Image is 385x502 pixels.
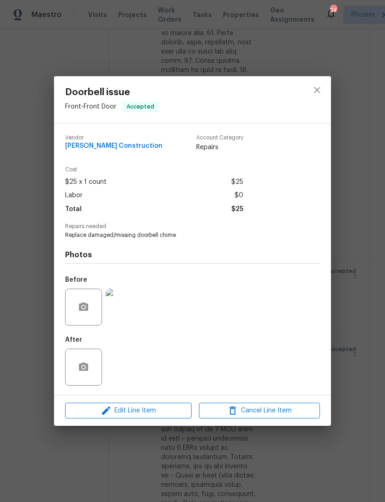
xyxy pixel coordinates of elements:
button: close [306,79,328,101]
span: Accepted [123,102,158,111]
span: Replace damaged/missing doorbell chime [65,231,295,239]
h5: After [65,337,82,343]
span: $25 [231,175,243,189]
span: Total [65,203,82,216]
h5: Before [65,277,87,283]
span: $25 x 1 count [65,175,107,189]
span: Vendor [65,135,162,141]
span: Repairs [196,143,243,152]
span: Cancel Line Item [202,405,317,417]
button: Cancel Line Item [199,403,320,419]
span: Account Category [196,135,243,141]
span: Cost [65,167,243,173]
span: $0 [235,189,243,202]
button: Edit Line Item [65,403,192,419]
h4: Photos [65,250,320,260]
span: $25 [231,203,243,216]
span: Repairs needed [65,224,320,230]
div: 24 [330,6,337,15]
span: Front - Front Door [65,103,116,109]
span: Edit Line Item [68,405,189,417]
span: Doorbell issue [65,87,159,97]
span: Labor [65,189,83,202]
span: [PERSON_NAME] Construction [65,143,162,150]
